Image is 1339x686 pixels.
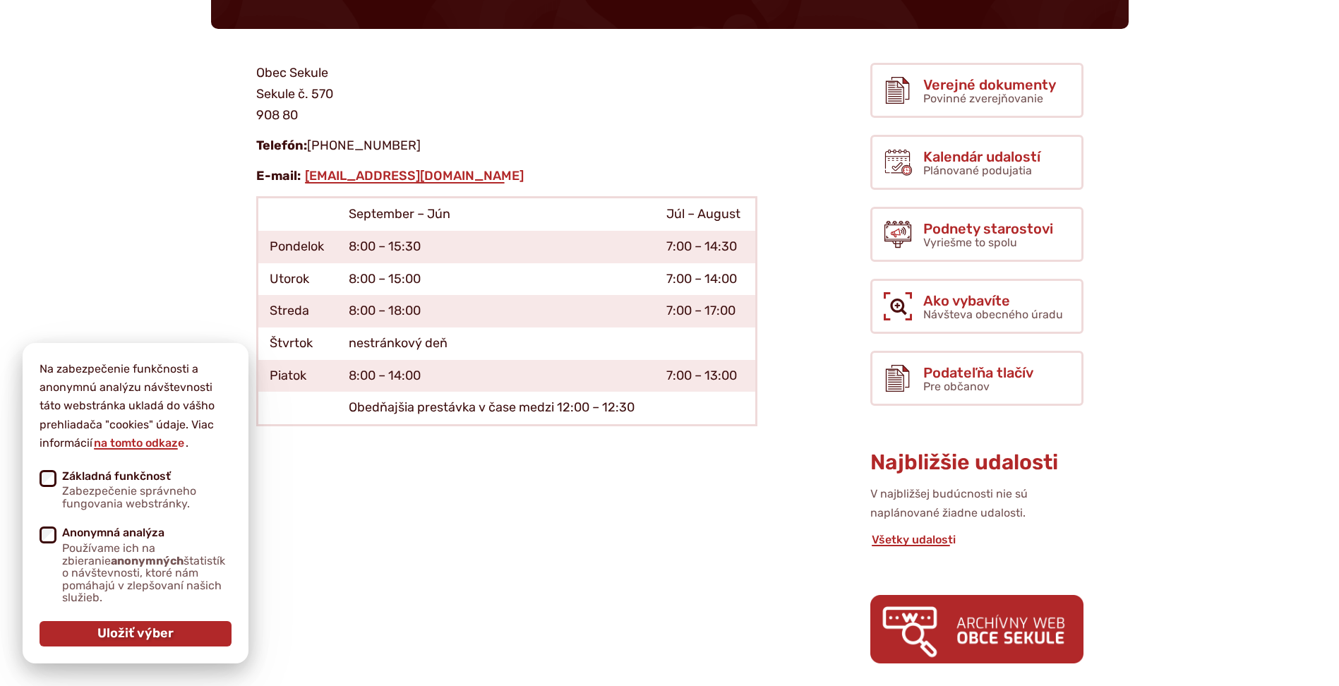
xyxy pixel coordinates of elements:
span: Návšteva obecného úradu [923,308,1063,321]
p: Obec Sekule Sekule č. 570 908 80 [256,63,757,126]
p: Na zabezpečenie funkčnosti a anonymnú analýzu návštevnosti táto webstránka ukladá do vášho prehli... [40,360,232,453]
strong: Telefón: [256,138,307,153]
td: 8:00 – 14:00 [337,360,655,392]
span: Kalendár udalostí [923,149,1040,164]
span: Podnety starostovi [923,221,1053,236]
p: V najbližšej budúcnosti nie sú naplánované žiadne udalosti. [870,485,1083,522]
a: Podateľňa tlačív Pre občanov [870,351,1083,406]
td: Utorok [257,263,337,296]
span: Vyriešme to spolu [923,236,1017,249]
td: Pondelok [257,231,337,263]
a: Kalendár udalostí Plánované podujatia [870,135,1083,190]
span: Zabezpečenie správneho fungovania webstránky. [62,485,232,510]
span: Základná funkčnosť [62,470,232,510]
span: Používame ich na zbieranie štatistík o návštevnosti, ktoré nám pomáhajú v zlepšovaní našich služieb. [62,542,232,604]
td: 7:00 – 13:00 [655,360,756,392]
strong: E-mail: [256,168,301,183]
td: Júl – August [655,198,756,231]
a: Podnety starostovi Vyriešme to spolu [870,207,1083,262]
a: Všetky udalosti [870,533,957,546]
td: Štvrtok [257,327,337,360]
span: Podateľňa tlačív [923,365,1033,380]
img: archiv.png [870,595,1083,663]
span: Verejné dokumenty [923,77,1056,92]
span: Ako vybavíte [923,293,1063,308]
a: na tomto odkaze [92,436,186,450]
span: Anonymná analýza [62,526,232,604]
span: Uložiť výber [97,626,174,642]
span: Pre občanov [923,380,990,393]
td: 7:00 – 14:00 [655,263,756,296]
td: 7:00 – 14:30 [655,231,756,263]
a: Ako vybavíte Návšteva obecného úradu [870,279,1083,334]
td: Piatok [257,360,337,392]
strong: anonymných [111,554,184,567]
input: Anonymná analýzaPoužívame ich na zbieranieanonymnýchštatistík o návštevnosti, ktoré nám pomáhajú ... [40,526,56,543]
td: 8:00 – 18:00 [337,295,655,327]
td: Streda [257,295,337,327]
input: Základná funkčnosťZabezpečenie správneho fungovania webstránky. [40,470,56,487]
td: 8:00 – 15:30 [337,231,655,263]
td: nestránkový deň [337,327,655,360]
span: Plánované podujatia [923,164,1032,177]
td: 8:00 – 15:00 [337,263,655,296]
span: Povinné zverejňovanie [923,92,1043,105]
td: September – Jún [337,198,655,231]
a: Verejné dokumenty Povinné zverejňovanie [870,63,1083,118]
h3: Najbližšie udalosti [870,451,1083,474]
td: 7:00 – 17:00 [655,295,756,327]
td: Obedňajšia prestávka v čase medzi 12:00 – 12:30 [337,392,655,425]
button: Uložiť výber [40,621,232,646]
a: [EMAIL_ADDRESS][DOMAIN_NAME] [304,168,525,183]
p: [PHONE_NUMBER] [256,136,757,157]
